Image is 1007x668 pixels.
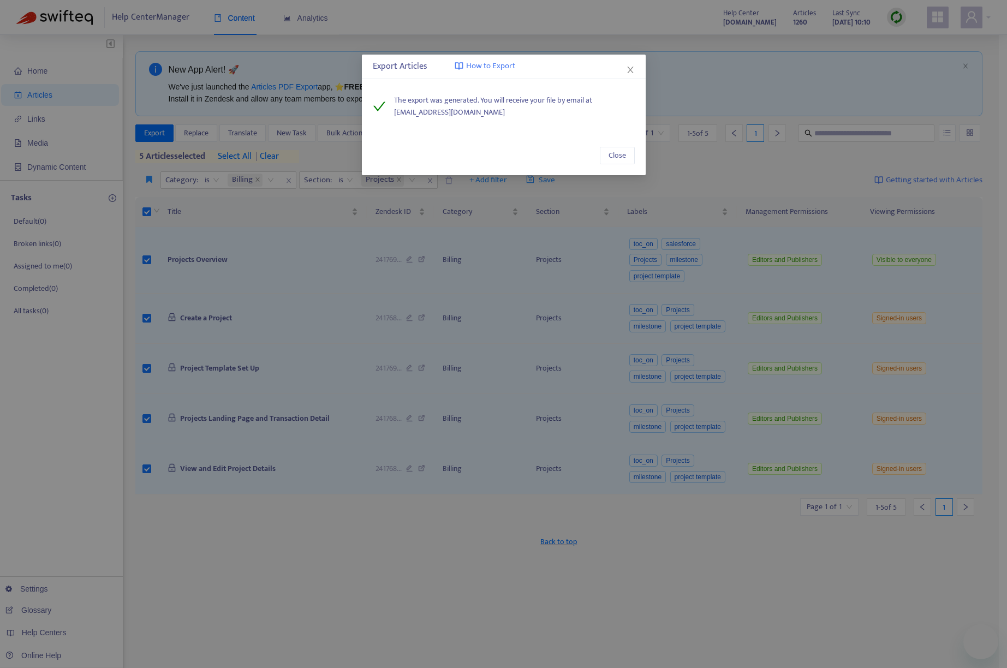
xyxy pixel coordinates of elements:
[626,65,635,74] span: close
[373,100,386,113] span: check
[455,60,515,73] a: How to Export
[963,624,998,659] iframe: Button to launch messaging window
[600,147,635,164] button: Close
[373,60,635,73] div: Export Articles
[624,64,636,76] button: Close
[455,62,463,70] img: image-link
[466,60,515,73] span: How to Export
[609,150,626,162] span: Close
[394,94,635,118] span: The export was generated. You will receive your file by email at [EMAIL_ADDRESS][DOMAIN_NAME]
